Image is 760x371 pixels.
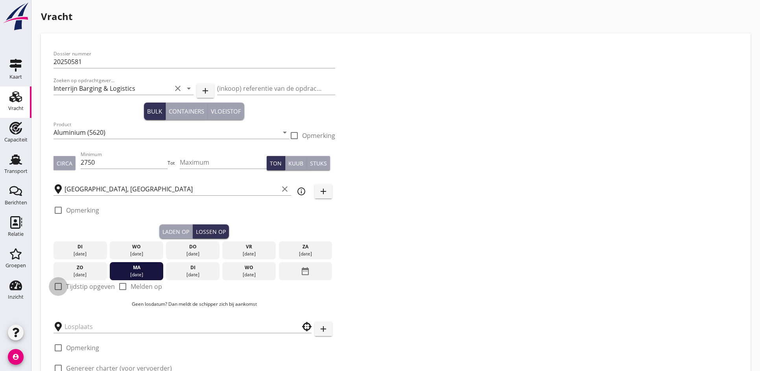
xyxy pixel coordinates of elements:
[201,86,210,96] i: add
[280,250,330,257] div: [DATE]
[280,184,290,194] i: clear
[319,187,328,196] i: add
[112,250,161,257] div: [DATE]
[53,126,279,139] input: Product
[112,243,161,250] div: wo
[270,159,282,167] div: Ton
[8,106,24,111] div: Vracht
[169,107,204,116] div: Containers
[224,271,274,278] div: [DATE]
[180,156,267,169] input: Maximum
[66,344,99,352] label: Opmerking
[280,243,330,250] div: za
[307,156,330,170] button: Stuks
[159,224,193,239] button: Laden op
[280,128,290,137] i: arrow_drop_down
[66,283,115,290] label: Tijdstip opgeven
[53,301,335,308] p: Geen losdatum? Dan meldt de schipper zich bij aankomst
[112,271,161,278] div: [DATE]
[193,224,229,239] button: Lossen op
[184,84,194,93] i: arrow_drop_down
[4,137,28,142] div: Capaciteit
[224,250,274,257] div: [DATE]
[65,183,279,195] input: Laadplaats
[4,169,28,174] div: Transport
[6,263,26,268] div: Groepen
[144,103,166,120] button: Bulk
[5,200,27,205] div: Berichten
[55,250,105,257] div: [DATE]
[211,107,241,116] div: Vloeistof
[168,250,218,257] div: [DATE]
[168,264,218,271] div: di
[168,271,218,278] div: [DATE]
[168,160,180,167] div: Tot
[196,228,226,236] div: Lossen op
[55,243,105,250] div: di
[208,103,244,120] button: Vloeistof
[267,156,285,170] button: Ton
[166,103,208,120] button: Containers
[302,132,335,140] label: Opmerking
[297,187,306,196] i: info_outline
[9,74,22,79] div: Kaart
[217,82,335,95] input: (inkoop) referentie van de opdrachtgever
[57,159,72,167] div: Circa
[168,243,218,250] div: do
[301,264,310,278] i: date_range
[288,159,303,167] div: Kuub
[81,156,168,169] input: Minimum
[8,349,24,365] i: account_circle
[66,206,99,214] label: Opmerking
[173,84,183,93] i: clear
[310,159,327,167] div: Stuks
[112,264,161,271] div: ma
[162,228,189,236] div: Laden op
[53,55,335,68] input: Dossier nummer
[8,294,24,299] div: Inzicht
[55,271,105,278] div: [DATE]
[147,107,162,116] div: Bulk
[224,264,274,271] div: wo
[65,320,290,333] input: Losplaats
[41,9,751,24] h1: Vracht
[285,156,307,170] button: Kuub
[319,324,328,334] i: add
[224,243,274,250] div: vr
[8,231,24,237] div: Relatie
[53,82,172,95] input: Zoeken op opdrachtgever...
[53,156,76,170] button: Circa
[131,283,162,290] label: Melden op
[2,2,30,31] img: logo-small.a267ee39.svg
[55,264,105,271] div: zo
